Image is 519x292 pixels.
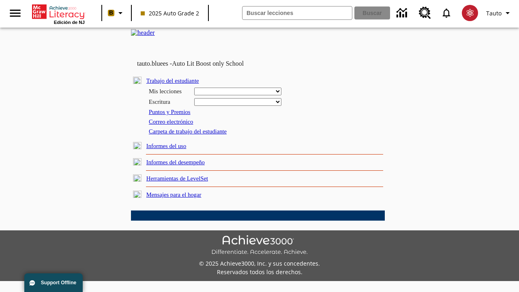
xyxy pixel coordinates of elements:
[146,77,199,84] a: Trabajo del estudiante
[146,191,202,198] a: Mensajes para el hogar
[483,6,516,20] button: Perfil/Configuración
[149,128,227,135] a: Carpeta de trabajo del estudiante
[133,174,142,182] img: plus.gif
[146,143,187,149] a: Informes del uso
[41,280,76,286] span: Support Offline
[149,88,189,95] div: Mis lecciones
[105,6,129,20] button: Boost El color de la clase es anaranjado claro. Cambiar el color de la clase.
[414,2,436,24] a: Centro de recursos, Se abrirá en una pestaña nueva.
[133,158,142,165] img: plus.gif
[133,142,142,149] img: plus.gif
[54,20,85,25] span: Edición de NJ
[24,273,83,292] button: Support Offline
[462,5,478,21] img: avatar image
[392,2,414,24] a: Centro de información
[131,29,155,36] img: header
[436,2,457,24] a: Notificaciones
[109,8,113,18] span: B
[137,60,286,67] td: tauto.bluees -
[146,175,208,182] a: Herramientas de LevelSet
[133,191,142,198] img: plus.gif
[457,2,483,24] button: Escoja un nuevo avatar
[172,60,244,67] nobr: Auto Lit Boost only School
[242,6,352,19] input: Buscar campo
[146,159,205,165] a: Informes del desempeño
[141,9,199,17] span: 2025 Auto Grade 2
[133,77,142,84] img: minus.gif
[486,9,502,17] span: Tauto
[211,235,308,256] img: Achieve3000 Differentiate Accelerate Achieve
[149,109,191,115] a: Puntos y Premios
[3,1,27,25] button: Abrir el menú lateral
[149,118,193,125] a: Correo electrónico
[149,99,189,105] div: Escritura
[32,3,85,25] div: Portada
